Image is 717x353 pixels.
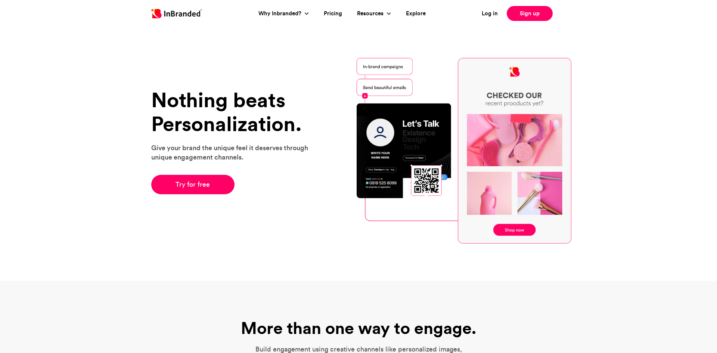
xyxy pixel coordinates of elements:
[324,9,342,18] a: Pricing
[406,9,426,18] a: Explore
[151,88,317,136] h1: Nothing beats Personalization.
[151,143,317,162] p: Give your brand the unique feel it deserves through unique engagement channels.
[151,175,235,194] a: Try for free
[151,9,202,18] img: Inbranded
[258,9,303,18] a: Why Inbranded?
[507,6,553,21] a: Sign up
[357,9,385,18] a: Resources
[482,9,498,18] a: Log in
[228,318,489,338] h1: More than one way to engage.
